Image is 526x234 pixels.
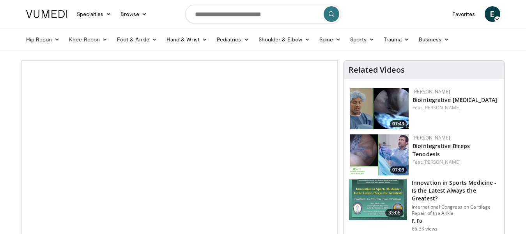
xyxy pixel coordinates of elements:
[412,204,499,216] p: International Congress on Cartilage Repair of the Ankle
[212,32,254,47] a: Pediatrics
[423,104,460,111] a: [PERSON_NAME]
[412,218,499,224] p: F. Fu
[390,120,407,127] span: 07:43
[72,6,116,22] a: Specialties
[412,179,499,202] h3: Innovation in Sports Medicine - Is the Latest Always the Greatest?
[413,88,450,95] a: [PERSON_NAME]
[162,32,212,47] a: Hand & Wrist
[379,32,414,47] a: Trauma
[423,159,460,165] a: [PERSON_NAME]
[485,6,500,22] a: E
[350,88,409,129] a: 07:43
[254,32,315,47] a: Shoulder & Elbow
[413,159,498,166] div: Feat.
[448,6,480,22] a: Favorites
[390,166,407,173] span: 07:09
[349,179,407,220] img: Title_Dublin_VuMedi_1.jpg.150x105_q85_crop-smart_upscale.jpg
[185,5,341,23] input: Search topics, interventions
[349,65,405,75] h4: Related Videos
[64,32,112,47] a: Knee Recon
[413,104,498,111] div: Feat.
[414,32,454,47] a: Business
[385,209,404,217] span: 33:06
[349,179,499,232] a: 33:06 Innovation in Sports Medicine - Is the Latest Always the Greatest? International Congress o...
[413,142,470,158] a: Biointegrative Biceps Tenodesis
[116,6,152,22] a: Browse
[413,96,497,104] a: Biointegrative [MEDICAL_DATA]
[412,226,437,232] p: 66.3K views
[112,32,162,47] a: Foot & Ankle
[350,134,409,175] a: 07:09
[350,134,409,175] img: f54b0be7-13b6-4977-9a5b-cecc55ea2090.150x105_q85_crop-smart_upscale.jpg
[26,10,67,18] img: VuMedi Logo
[315,32,345,47] a: Spine
[350,88,409,129] img: 3fbd5ba4-9555-46dd-8132-c1644086e4f5.150x105_q85_crop-smart_upscale.jpg
[413,134,450,141] a: [PERSON_NAME]
[345,32,379,47] a: Sports
[21,32,65,47] a: Hip Recon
